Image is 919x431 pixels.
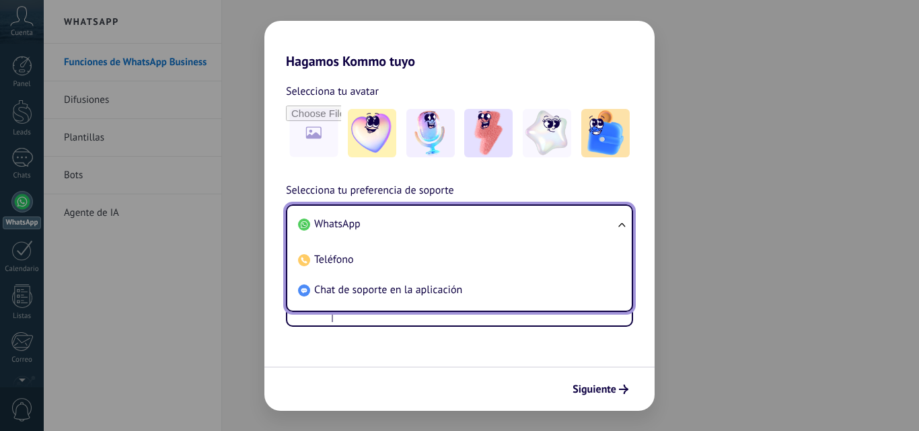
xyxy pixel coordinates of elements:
[523,109,571,157] img: -4.jpeg
[348,109,396,157] img: -1.jpeg
[406,109,455,157] img: -2.jpeg
[286,83,379,100] span: Selecciona tu avatar
[286,182,454,200] span: Selecciona tu preferencia de soporte
[314,217,361,231] span: WhatsApp
[264,21,655,69] h2: Hagamos Kommo tuyo
[464,109,513,157] img: -3.jpeg
[581,109,630,157] img: -5.jpeg
[314,283,462,297] span: Chat de soporte en la aplicación
[566,378,634,401] button: Siguiente
[573,385,616,394] span: Siguiente
[314,253,354,266] span: Teléfono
